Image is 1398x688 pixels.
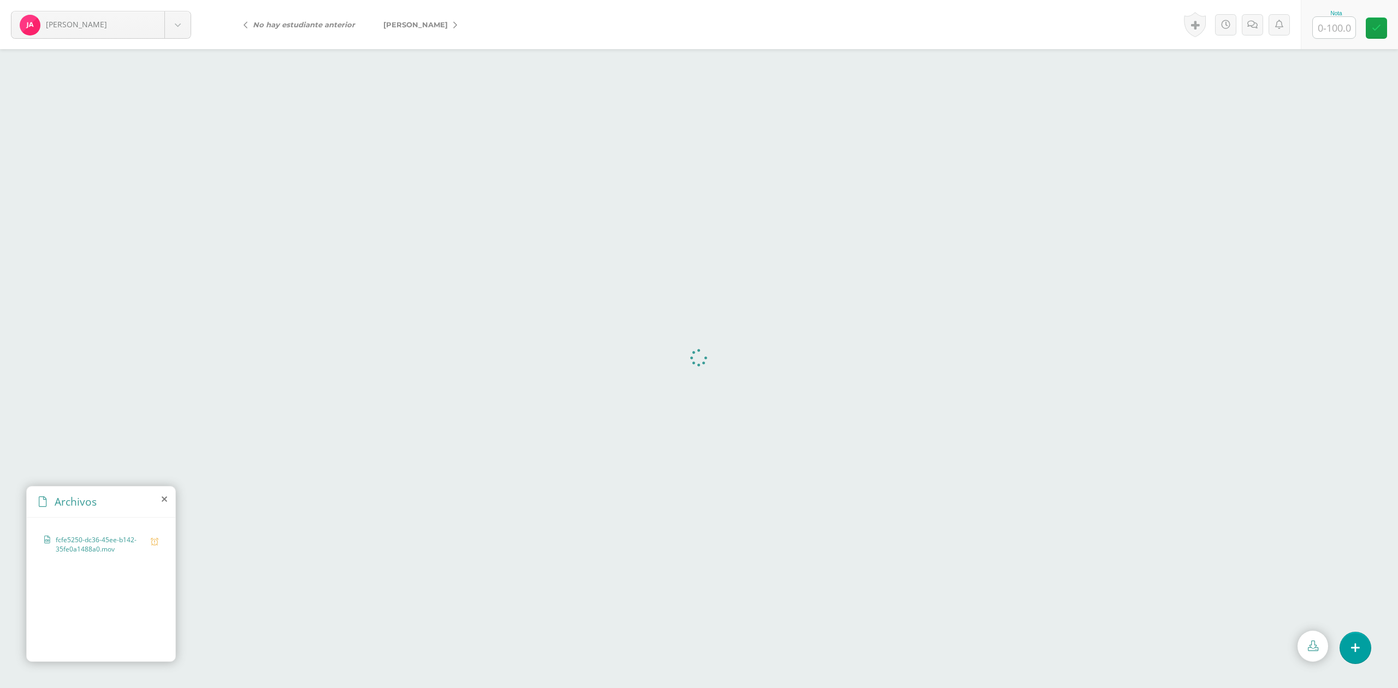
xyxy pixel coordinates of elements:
[46,19,107,29] span: [PERSON_NAME]
[1313,17,1355,38] input: 0-100.0
[253,20,355,29] i: No hay estudiante anterior
[1312,10,1360,16] div: Nota
[383,20,448,29] span: [PERSON_NAME]
[11,11,191,38] a: [PERSON_NAME]
[235,11,369,38] a: No hay estudiante anterior
[369,11,466,38] a: [PERSON_NAME]
[20,15,40,35] img: 90063143bf05427ee468fe37a35f9339.png
[162,495,167,503] i: close
[55,494,97,509] span: Archivos
[56,535,145,554] span: fcfe5250-dc36-45ee-b142-35fe0a1488a0.mov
